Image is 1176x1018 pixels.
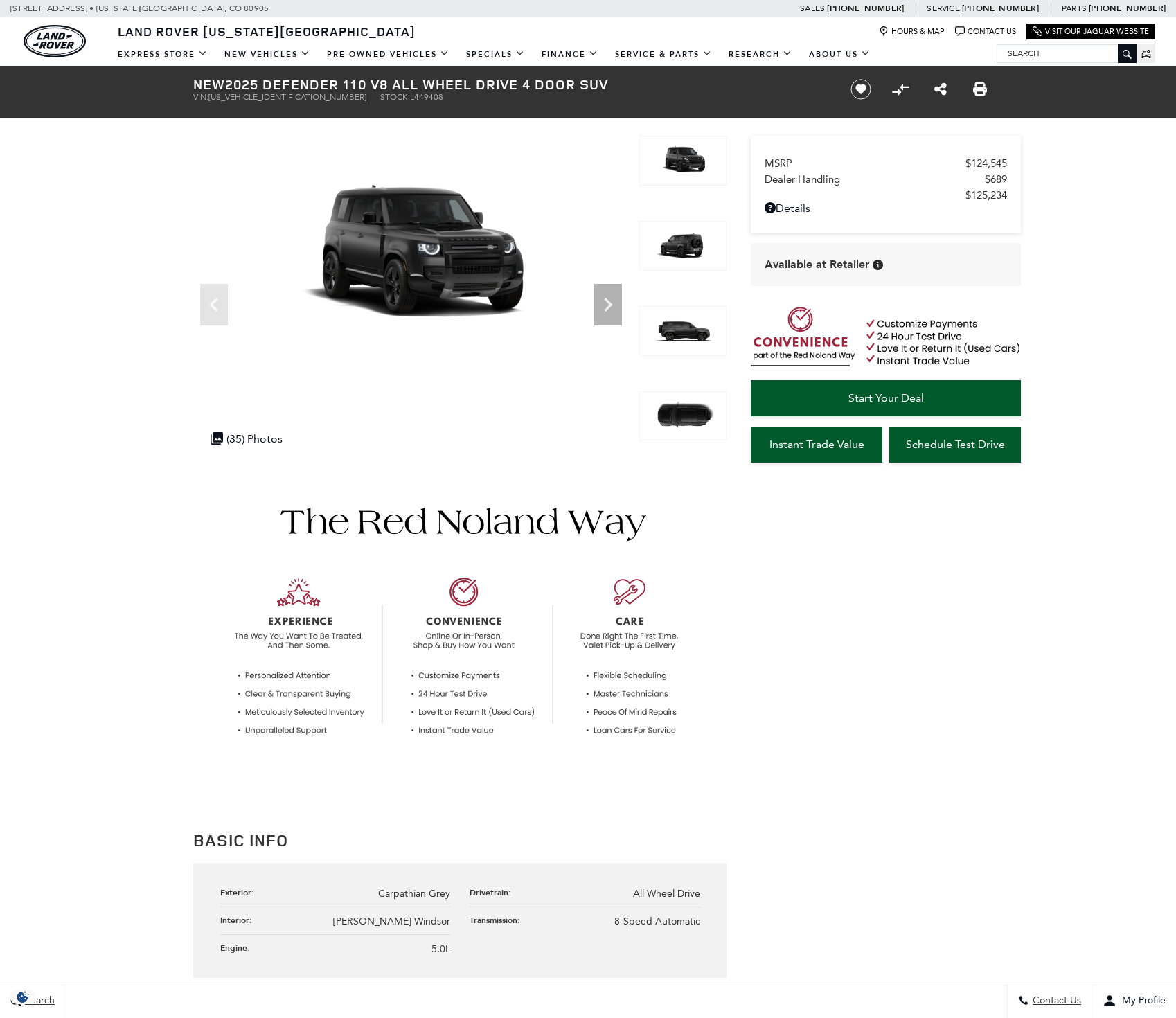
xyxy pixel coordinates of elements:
nav: Main Navigation [109,42,879,66]
a: New Vehicles [216,42,319,66]
img: New 2025 Carpathian Grey LAND ROVER V8 image 1 [639,136,727,186]
div: Drivetrain: [470,886,518,898]
iframe: YouTube video player [751,470,1021,688]
span: $125,234 [965,189,1007,202]
span: VIN: [193,92,208,102]
span: L449408 [410,92,443,102]
span: Instant Trade Value [769,438,864,451]
input: Search [997,45,1136,62]
a: Dealer Handling $689 [765,173,1007,186]
a: EXPRESS STORE [109,42,216,66]
span: My Profile [1116,995,1166,1007]
img: New 2025 Carpathian Grey LAND ROVER V8 image 3 [639,306,727,356]
div: Interior: [220,914,259,926]
a: Start Your Deal [751,380,1021,416]
a: Instant Trade Value [751,427,882,463]
img: New 2025 Carpathian Grey LAND ROVER V8 image 1 [193,136,629,381]
span: Service [927,3,959,13]
div: Exterior: [220,886,261,898]
span: MSRP [765,157,965,170]
img: New 2025 Carpathian Grey LAND ROVER V8 image 2 [639,221,727,271]
span: Contact Us [1029,995,1081,1007]
span: Available at Retailer [765,257,869,272]
span: [PERSON_NAME] Windsor [333,916,450,927]
a: Specials [458,42,533,66]
h2: Basic Info [193,828,727,852]
span: Schedule Test Drive [906,438,1005,451]
a: Schedule Test Drive [889,427,1021,463]
span: Parts [1062,3,1087,13]
span: [US_VEHICLE_IDENTIFICATION_NUMBER] [208,92,366,102]
strong: New [193,75,225,93]
a: Print this New 2025 Defender 110 V8 All Wheel Drive 4 Door SUV [973,81,987,98]
button: Save vehicle [846,78,876,100]
span: $689 [985,173,1007,186]
a: Land Rover [US_STATE][GEOGRAPHIC_DATA] [109,23,424,39]
span: All Wheel Drive [633,888,700,900]
a: MSRP $124,545 [765,157,1007,170]
span: Land Rover [US_STATE][GEOGRAPHIC_DATA] [118,23,416,39]
img: Opt-Out Icon [7,990,39,1004]
a: Finance [533,42,607,66]
button: Compare vehicle [890,79,911,100]
section: Click to Open Cookie Consent Modal [7,990,39,1004]
a: Service & Parts [607,42,720,66]
span: 8-Speed Automatic [614,916,700,927]
div: Vehicle is in stock and ready for immediate delivery. Due to demand, availability is subject to c... [873,260,883,270]
div: (35) Photos [204,425,289,452]
a: Share this New 2025 Defender 110 V8 All Wheel Drive 4 Door SUV [934,81,947,98]
span: Start Your Deal [848,391,924,404]
div: Next [594,284,622,325]
a: Details [765,202,1007,215]
a: $125,234 [765,189,1007,202]
a: Contact Us [955,26,1016,37]
button: Open user profile menu [1092,983,1176,1018]
img: New 2025 Carpathian Grey LAND ROVER V8 image 4 [639,391,727,441]
a: Hours & Map [879,26,945,37]
a: [PHONE_NUMBER] [962,3,1039,14]
span: Carpathian Grey [378,888,450,900]
a: About Us [801,42,879,66]
a: [STREET_ADDRESS] • [US_STATE][GEOGRAPHIC_DATA], CO 80905 [10,3,269,13]
span: Dealer Handling [765,173,985,186]
div: Engine: [220,942,257,954]
span: $124,545 [965,157,1007,170]
a: [PHONE_NUMBER] [1089,3,1166,14]
a: [PHONE_NUMBER] [827,3,904,14]
h1: 2025 Defender 110 V8 All Wheel Drive 4 Door SUV [193,77,827,92]
a: Pre-Owned Vehicles [319,42,458,66]
img: Land Rover [24,25,86,57]
span: Sales [800,3,825,13]
div: Transmission: [470,914,527,926]
span: Stock: [380,92,410,102]
span: 5.0L [431,943,450,955]
a: land-rover [24,25,86,57]
a: Visit Our Jaguar Website [1033,26,1149,37]
a: Research [720,42,801,66]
